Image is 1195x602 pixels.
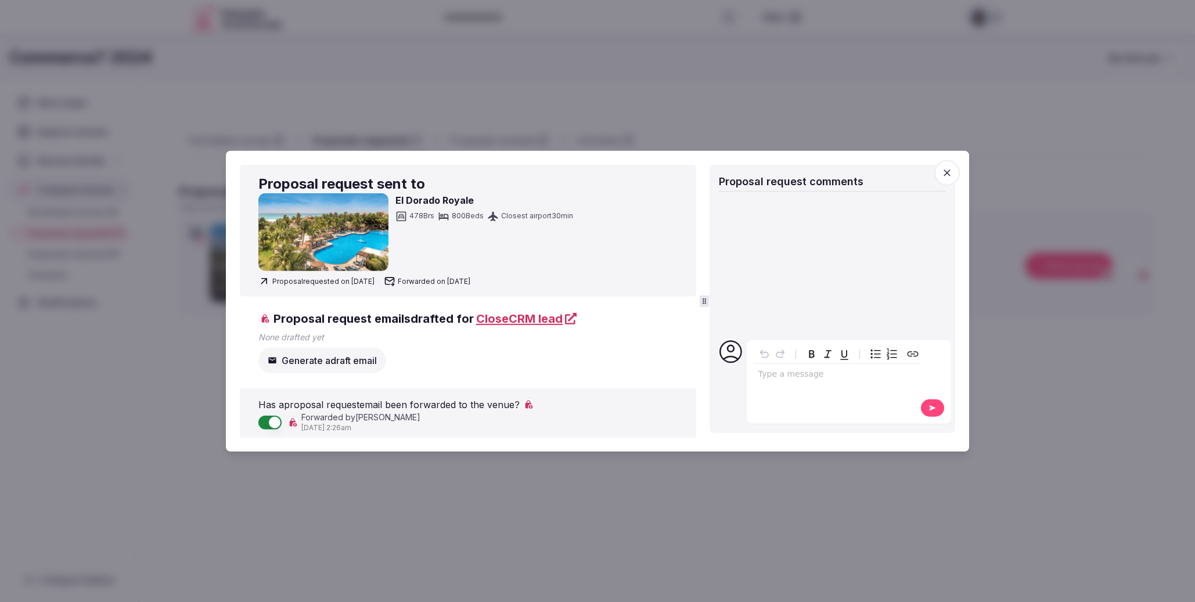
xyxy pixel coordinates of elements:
div: toggle group [868,346,900,362]
button: Generate adraft email [258,348,386,373]
span: Forwarded by [PERSON_NAME] [301,412,420,423]
div: editable markdown [754,364,921,387]
a: CloseCRM lead [476,311,577,327]
button: Create link [905,346,921,362]
h2: Proposal request sent to [258,174,678,193]
button: Italic [820,346,836,362]
button: Numbered list [884,346,900,362]
span: 800 Beds [452,211,484,221]
span: 478 Brs [409,211,434,221]
span: Closest airport 30 min [501,211,573,221]
span: [DATE] 2:26am [301,423,420,433]
span: Forwarded on [DATE] [384,276,470,287]
p: Has a proposal request email been forwarded to the venue? [258,398,520,412]
span: Proposal request emails drafted for [258,311,577,327]
button: Bold [804,346,820,362]
button: Bulleted list [868,346,884,362]
span: Proposal requested on [DATE] [258,276,375,287]
img: El Dorado Royale [258,193,388,271]
p: None drafted yet [258,331,678,343]
h3: El Dorado Royale [395,193,573,207]
button: Underline [836,346,852,362]
span: Proposal request comments [719,175,863,187]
